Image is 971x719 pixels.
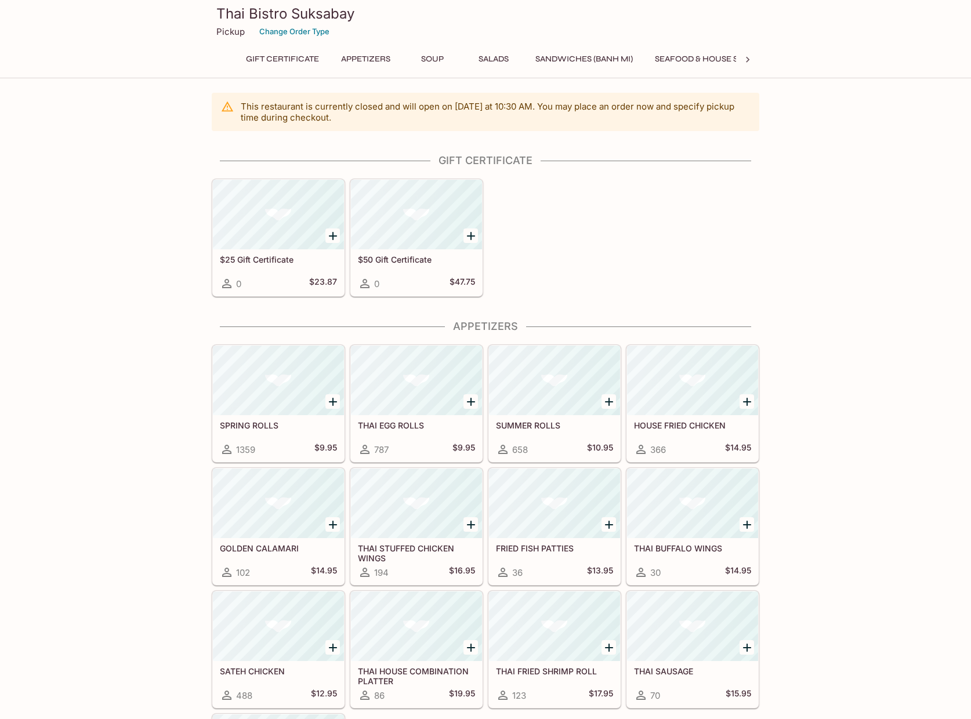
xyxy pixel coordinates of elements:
[374,567,389,578] span: 194
[325,228,340,243] button: Add $25 Gift Certificate
[627,346,758,415] div: HOUSE FRIED CHICKEN
[452,442,475,456] h5: $9.95
[325,517,340,532] button: Add GOLDEN CALAMARI
[220,255,337,264] h5: $25 Gift Certificate
[212,591,345,708] a: SATEH CHICKEN488$12.95
[488,591,621,708] a: THAI FRIED SHRIMP ROLL123$17.95
[406,51,458,67] button: Soup
[587,565,613,579] h5: $13.95
[351,469,482,538] div: THAI STUFFED CHICKEN WINGS
[220,666,337,676] h5: SATEH CHICKEN
[309,277,337,290] h5: $23.87
[626,591,759,708] a: THAI SAUSAGE70$15.95
[236,567,250,578] span: 102
[648,51,778,67] button: Seafood & House Specials
[602,517,616,532] button: Add FRIED FISH PATTIES
[311,565,337,579] h5: $14.95
[325,640,340,655] button: Add SATEH CHICKEN
[241,101,750,123] p: This restaurant is currently closed and will open on [DATE] at 10:30 AM . You may place an order ...
[450,277,475,290] h5: $47.75
[489,591,620,661] div: THAI FRIED SHRIMP ROLL
[358,666,475,685] h5: THAI HOUSE COMBINATION PLATTER
[626,468,759,585] a: THAI BUFFALO WINGS30$14.95
[488,468,621,585] a: FRIED FISH PATTIES36$13.95
[358,255,475,264] h5: $50 Gift Certificate
[627,469,758,538] div: THAI BUFFALO WINGS
[350,468,483,585] a: THAI STUFFED CHICKEN WINGS194$16.95
[212,320,759,333] h4: Appetizers
[726,688,751,702] h5: $15.95
[634,543,751,553] h5: THAI BUFFALO WINGS
[463,394,478,409] button: Add THAI EGG ROLLS
[626,345,759,462] a: HOUSE FRIED CHICKEN366$14.95
[216,26,245,37] p: Pickup
[311,688,337,702] h5: $12.95
[358,420,475,430] h5: THAI EGG ROLLS
[254,23,335,41] button: Change Order Type
[351,180,482,249] div: $50 Gift Certificate
[212,468,345,585] a: GOLDEN CALAMARI102$14.95
[374,278,379,289] span: 0
[627,591,758,661] div: THAI SAUSAGE
[489,469,620,538] div: FRIED FISH PATTIES
[650,567,661,578] span: 30
[374,444,389,455] span: 787
[740,517,754,532] button: Add THAI BUFFALO WINGS
[212,179,345,296] a: $25 Gift Certificate0$23.87
[335,51,397,67] button: Appetizers
[240,51,325,67] button: Gift Certificate
[468,51,520,67] button: Salads
[529,51,639,67] button: Sandwiches (Banh Mi)
[213,469,344,538] div: GOLDEN CALAMARI
[236,444,255,455] span: 1359
[512,567,523,578] span: 36
[350,591,483,708] a: THAI HOUSE COMBINATION PLATTER86$19.95
[350,179,483,296] a: $50 Gift Certificate0$47.75
[358,543,475,562] h5: THAI STUFFED CHICKEN WINGS
[489,346,620,415] div: SUMMER ROLLS
[374,690,385,701] span: 86
[236,690,252,701] span: 488
[220,543,337,553] h5: GOLDEN CALAMARI
[634,420,751,430] h5: HOUSE FRIED CHICKEN
[602,394,616,409] button: Add SUMMER ROLLS
[449,565,475,579] h5: $16.95
[220,420,337,430] h5: SPRING ROLLS
[589,688,613,702] h5: $17.95
[634,666,751,676] h5: THAI SAUSAGE
[212,154,759,167] h4: Gift Certificate
[496,543,613,553] h5: FRIED FISH PATTIES
[512,690,526,701] span: 123
[740,640,754,655] button: Add THAI SAUSAGE
[496,666,613,676] h5: THAI FRIED SHRIMP ROLL
[314,442,337,456] h5: $9.95
[602,640,616,655] button: Add THAI FRIED SHRIMP ROLL
[650,690,660,701] span: 70
[488,345,621,462] a: SUMMER ROLLS658$10.95
[512,444,528,455] span: 658
[725,442,751,456] h5: $14.95
[212,345,345,462] a: SPRING ROLLS1359$9.95
[449,688,475,702] h5: $19.95
[740,394,754,409] button: Add HOUSE FRIED CHICKEN
[350,345,483,462] a: THAI EGG ROLLS787$9.95
[463,517,478,532] button: Add THAI STUFFED CHICKEN WINGS
[463,228,478,243] button: Add $50 Gift Certificate
[725,565,751,579] h5: $14.95
[587,442,613,456] h5: $10.95
[325,394,340,409] button: Add SPRING ROLLS
[650,444,666,455] span: 366
[236,278,241,289] span: 0
[213,346,344,415] div: SPRING ROLLS
[351,346,482,415] div: THAI EGG ROLLS
[213,591,344,661] div: SATEH CHICKEN
[216,5,755,23] h3: Thai Bistro Suksabay
[463,640,478,655] button: Add THAI HOUSE COMBINATION PLATTER
[213,180,344,249] div: $25 Gift Certificate
[496,420,613,430] h5: SUMMER ROLLS
[351,591,482,661] div: THAI HOUSE COMBINATION PLATTER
